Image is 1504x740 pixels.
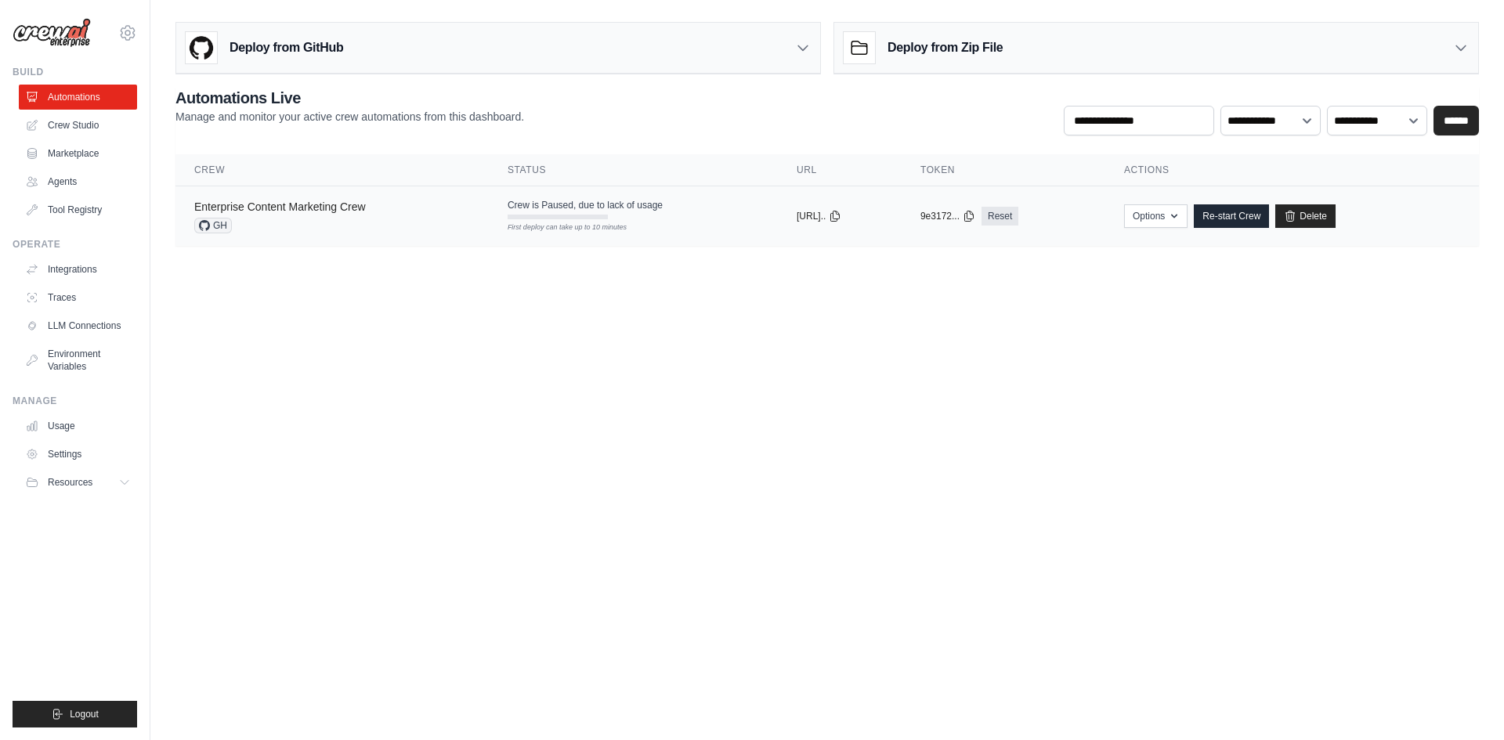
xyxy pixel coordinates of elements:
[19,141,137,166] a: Marketplace
[48,476,92,489] span: Resources
[230,38,343,57] h3: Deploy from GitHub
[175,154,489,186] th: Crew
[194,200,366,213] a: Enterprise Content Marketing Crew
[194,218,232,233] span: GH
[19,197,137,222] a: Tool Registry
[920,210,975,222] button: 9e3172...
[982,207,1018,226] a: Reset
[19,113,137,138] a: Crew Studio
[13,701,137,727] button: Logout
[1275,204,1336,228] a: Delete
[13,66,137,78] div: Build
[175,87,524,109] h2: Automations Live
[19,470,137,495] button: Resources
[19,85,137,110] a: Automations
[1105,154,1479,186] th: Actions
[175,109,524,125] p: Manage and monitor your active crew automations from this dashboard.
[508,199,663,211] span: Crew is Paused, due to lack of usage
[186,32,217,63] img: GitHub Logo
[13,18,91,48] img: Logo
[70,708,99,720] span: Logout
[19,413,137,439] a: Usage
[1124,204,1188,228] button: Options
[19,257,137,282] a: Integrations
[1194,204,1269,228] a: Re-start Crew
[19,285,137,310] a: Traces
[13,238,137,251] div: Operate
[902,154,1105,186] th: Token
[13,395,137,407] div: Manage
[19,341,137,379] a: Environment Variables
[508,222,608,233] div: First deploy can take up to 10 minutes
[888,38,1003,57] h3: Deploy from Zip File
[19,313,137,338] a: LLM Connections
[19,442,137,467] a: Settings
[19,169,137,194] a: Agents
[778,154,902,186] th: URL
[489,154,778,186] th: Status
